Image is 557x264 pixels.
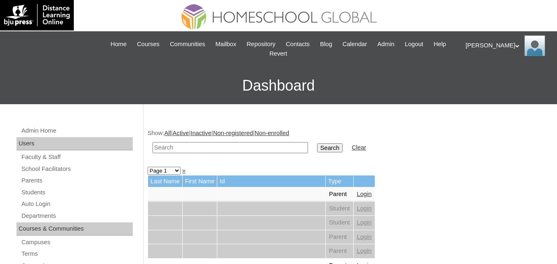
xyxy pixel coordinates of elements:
[247,40,275,49] span: Repository
[182,167,186,174] a: »
[316,40,336,49] a: Blog
[110,40,127,49] span: Home
[357,234,372,240] a: Login
[212,40,241,49] a: Mailbox
[137,40,160,49] span: Courses
[430,40,450,49] a: Help
[242,40,280,49] a: Repository
[286,40,310,49] span: Contacts
[373,40,399,49] a: Admin
[133,40,164,49] a: Courses
[21,249,133,259] a: Terms
[377,40,395,49] span: Admin
[282,40,314,49] a: Contacts
[269,49,287,58] span: Revert
[357,191,372,197] a: Login
[16,222,133,236] div: Courses & Communities
[326,230,353,244] td: Parent
[405,40,423,49] span: Logout
[4,67,553,104] h3: Dashboard
[326,244,353,258] td: Parent
[21,175,133,186] a: Parents
[434,40,446,49] span: Help
[524,35,545,56] img: Ariane Ebuen
[217,175,325,187] td: Id
[326,175,353,187] td: Type
[170,40,205,49] span: Communities
[166,40,209,49] a: Communities
[401,40,428,49] a: Logout
[21,211,133,221] a: Departments
[21,164,133,174] a: School Facilitators
[320,40,332,49] span: Blog
[265,49,291,58] a: Revert
[326,187,353,201] td: Parent
[21,126,133,136] a: Admin Home
[16,137,133,150] div: Users
[326,202,353,216] td: Student
[254,130,289,136] a: Non-enrolled
[164,130,171,136] a: All
[21,187,133,198] a: Students
[106,40,131,49] a: Home
[317,143,343,152] input: Search
[338,40,371,49] a: Calendar
[326,216,353,230] td: Student
[357,248,372,254] a: Login
[352,144,366,151] a: Clear
[357,219,372,226] a: Login
[21,199,133,209] a: Auto Login
[357,205,372,212] a: Login
[183,175,217,187] td: First Name
[343,40,367,49] span: Calendar
[21,237,133,248] a: Campuses
[21,152,133,162] a: Faculty & Staff
[465,35,549,56] div: [PERSON_NAME]
[216,40,237,49] span: Mailbox
[148,129,549,158] div: Show: | | | |
[153,142,308,153] input: Search
[173,130,189,136] a: Active
[190,130,212,136] a: Inactive
[4,4,70,26] img: logo-white.png
[148,175,182,187] td: Last Name
[213,130,253,136] a: Non-registered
